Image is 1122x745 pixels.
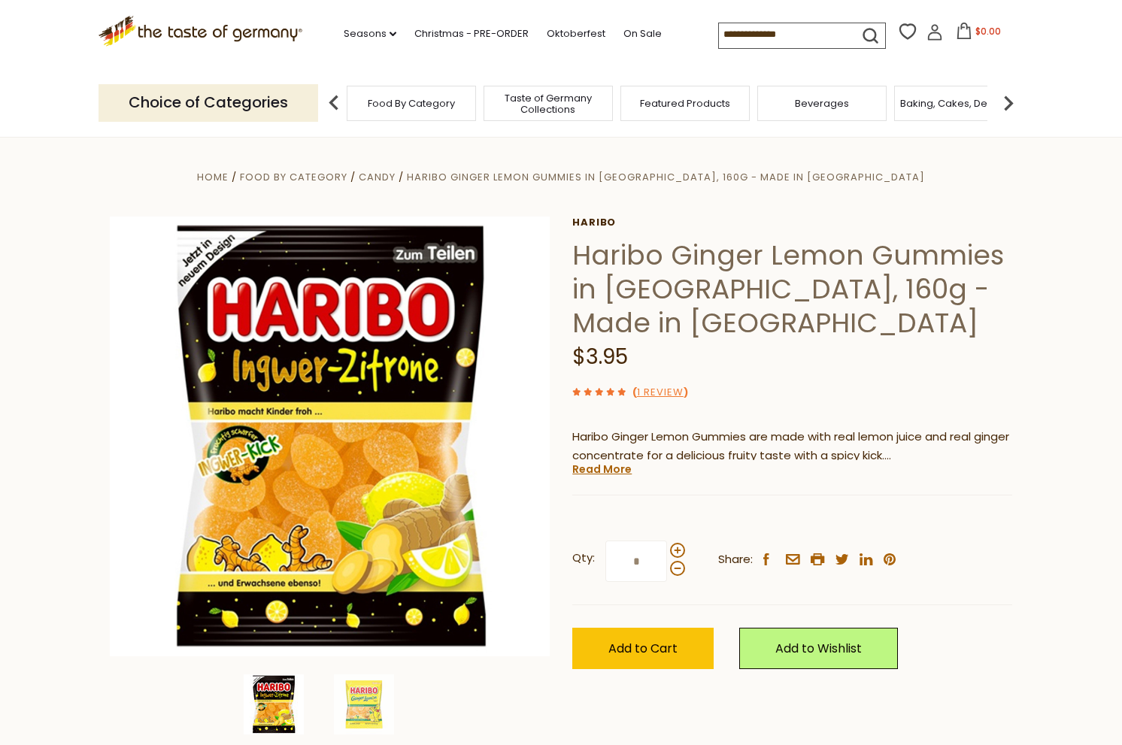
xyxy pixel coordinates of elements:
[632,385,688,399] span: ( )
[110,217,550,656] img: Haribo Ginger Lemon Gummies in Bag, 160g - Made in Germany
[572,628,714,669] button: Add to Cart
[407,170,925,184] a: Haribo Ginger Lemon Gummies in [GEOGRAPHIC_DATA], 160g - Made in [GEOGRAPHIC_DATA]
[623,26,662,42] a: On Sale
[99,84,318,121] p: Choice of Categories
[608,640,678,657] span: Add to Cart
[572,549,595,568] strong: Qty:
[344,26,396,42] a: Seasons
[197,170,229,184] a: Home
[946,23,1010,45] button: $0.00
[605,541,667,582] input: Qty:
[637,385,684,401] a: 1 Review
[334,674,394,734] img: Haribo Ginger Lemon Gummies in Bag
[572,428,1012,465] p: Haribo Ginger Lemon Gummies are made with real lemon juice and real ginger concentrate for a deli...
[795,98,849,109] a: Beverages
[572,238,1012,340] h1: Haribo Ginger Lemon Gummies in [GEOGRAPHIC_DATA], 160g - Made in [GEOGRAPHIC_DATA]
[572,217,1012,229] a: Haribo
[640,98,730,109] a: Featured Products
[572,342,628,371] span: $3.95
[319,88,349,118] img: previous arrow
[368,98,455,109] a: Food By Category
[488,92,608,115] a: Taste of Germany Collections
[240,170,347,184] a: Food By Category
[993,88,1023,118] img: next arrow
[975,25,1001,38] span: $0.00
[718,550,753,569] span: Share:
[244,674,304,734] img: Haribo Ginger Lemon Gummies in Bag, 160g - Made in Germany
[547,26,605,42] a: Oktoberfest
[414,26,529,42] a: Christmas - PRE-ORDER
[739,628,898,669] a: Add to Wishlist
[572,462,632,477] a: Read More
[900,98,1017,109] a: Baking, Cakes, Desserts
[359,170,396,184] a: Candy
